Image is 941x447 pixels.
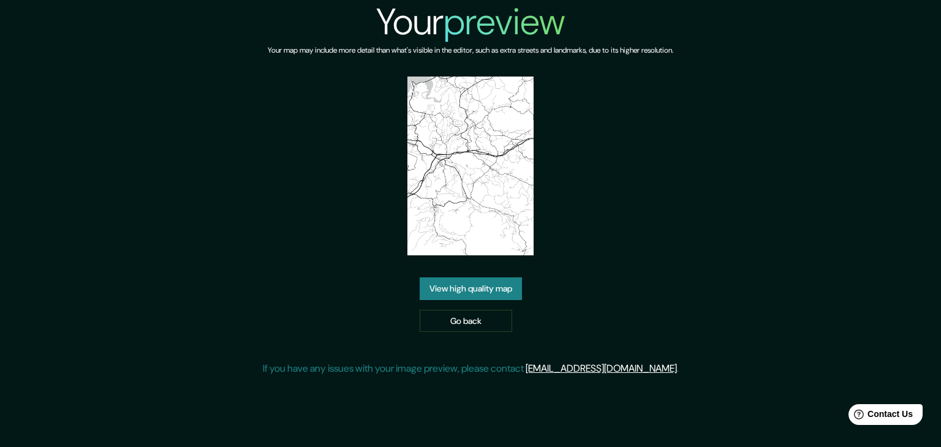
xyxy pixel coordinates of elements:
[268,44,673,57] h6: Your map may include more detail than what's visible in the editor, such as extra streets and lan...
[420,277,522,300] a: View high quality map
[832,399,928,434] iframe: Help widget launcher
[263,361,679,376] p: If you have any issues with your image preview, please contact .
[526,362,677,375] a: [EMAIL_ADDRESS][DOMAIN_NAME]
[407,77,534,255] img: created-map-preview
[420,310,512,332] a: Go back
